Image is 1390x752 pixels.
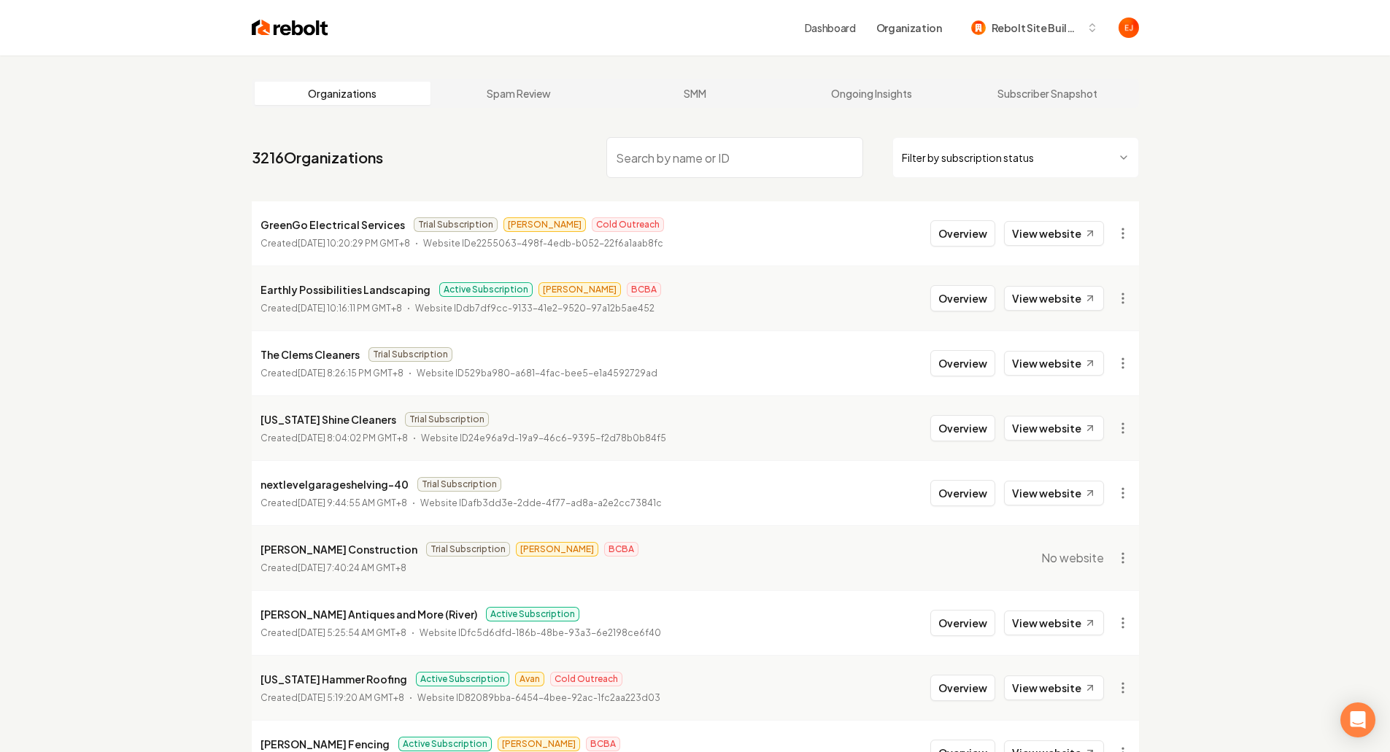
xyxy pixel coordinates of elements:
a: SMM [607,82,784,105]
span: Rebolt Site Builder [992,20,1081,36]
p: [PERSON_NAME] Construction [260,540,417,558]
a: View website [1004,610,1104,635]
a: View website [1004,675,1104,700]
time: [DATE] 5:19:20 AM GMT+8 [298,692,404,703]
a: 3216Organizations [252,147,383,168]
button: Overview [930,675,995,701]
div: Open Intercom Messenger [1340,702,1375,737]
a: View website [1004,221,1104,246]
button: Overview [930,220,995,247]
button: Overview [930,480,995,506]
p: Created [260,691,404,705]
a: View website [1004,351,1104,376]
p: Created [260,626,406,640]
button: Overview [930,285,995,311]
button: Overview [930,610,995,636]
span: Active Subscription [439,282,533,297]
a: Dashboard [805,20,856,35]
a: View website [1004,416,1104,441]
button: Overview [930,350,995,376]
span: Active Subscription [416,672,509,686]
p: Website ID 82089bba-6454-4bee-92ac-1fc2aa223d03 [417,691,660,705]
time: [DATE] 9:44:55 AM GMT+8 [298,497,407,508]
span: BCBA [604,542,638,557]
p: Created [260,301,402,316]
time: [DATE] 5:25:54 AM GMT+8 [298,627,406,638]
span: Cold Outreach [550,672,622,686]
button: Open user button [1119,18,1139,38]
p: [PERSON_NAME] Antiques and More (River) [260,605,477,623]
input: Search by name or ID [606,137,863,178]
time: [DATE] 10:20:29 PM GMT+8 [298,238,410,249]
p: Website ID 24e96a9d-19a9-46c6-9395-f2d78b0b84f5 [421,431,666,446]
span: Trial Subscription [426,542,510,557]
p: Website ID db7df9cc-9133-41e2-9520-97a12b5ae452 [415,301,655,316]
span: Active Subscription [486,607,579,621]
p: Website ID e2255063-498f-4edb-b052-22f6a1aab8fc [423,236,663,251]
a: View website [1004,286,1104,311]
p: Created [260,496,407,511]
span: BCBA [627,282,661,297]
button: Overview [930,415,995,441]
p: Website ID 529ba980-a681-4fac-bee5-e1a4592729ad [417,366,657,381]
a: View website [1004,481,1104,505]
time: [DATE] 8:26:15 PM GMT+8 [298,368,404,379]
span: [PERSON_NAME] [503,217,586,232]
time: [DATE] 10:16:11 PM GMT+8 [298,303,402,314]
p: Created [260,236,410,251]
span: Avan [515,672,544,686]
img: Rebolt Logo [252,18,328,38]
p: Created [260,561,406,575]
p: GreenGo Electrical Services [260,216,405,233]
p: Earthly Possibilities Landscaping [260,281,430,298]
span: Trial Subscription [414,217,498,232]
p: Website ID afb3dd3e-2dde-4f77-ad8a-a2e2cc73841c [420,496,662,511]
span: Trial Subscription [368,347,452,362]
p: The Clems Cleaners [260,346,360,363]
span: Active Subscription [398,737,492,751]
a: Ongoing Insights [783,82,960,105]
img: Eduard Joers [1119,18,1139,38]
a: Subscriber Snapshot [960,82,1136,105]
span: [PERSON_NAME] [516,542,598,557]
p: Website ID fc5d6dfd-186b-48be-93a3-6e2198ce6f40 [420,626,661,640]
span: [PERSON_NAME] [538,282,621,297]
p: nextlevelgarageshelving-40 [260,476,409,493]
button: Organization [868,15,951,41]
a: Spam Review [430,82,607,105]
time: [DATE] 8:04:02 PM GMT+8 [298,433,408,443]
span: Cold Outreach [592,217,664,232]
span: Trial Subscription [405,412,489,427]
img: Rebolt Site Builder [971,20,986,35]
p: [US_STATE] Shine Cleaners [260,411,396,428]
span: Trial Subscription [417,477,501,492]
p: [US_STATE] Hammer Roofing [260,670,407,688]
p: Created [260,431,408,446]
span: BCBA [586,737,620,751]
a: Organizations [255,82,431,105]
span: No website [1041,549,1104,567]
time: [DATE] 7:40:24 AM GMT+8 [298,562,406,573]
p: Created [260,366,404,381]
span: [PERSON_NAME] [498,737,580,751]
